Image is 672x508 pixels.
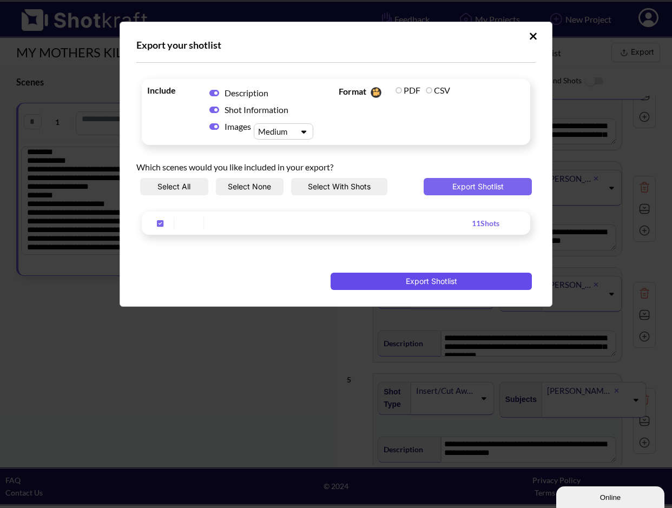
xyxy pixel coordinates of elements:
span: Images [225,121,254,132]
div: Export your shotlist [136,38,536,51]
button: Select None [216,178,284,195]
iframe: chat widget [556,484,667,508]
span: 11 Shots [472,219,499,228]
div: Upload Script [120,22,552,307]
img: Camera Icon [368,84,383,101]
label: CSV [426,85,450,95]
button: Select All [140,178,208,195]
button: Export Shotlist [331,273,532,290]
label: PDF [396,85,420,95]
span: Description [225,88,268,98]
span: Include [147,84,201,96]
span: Shot Information [225,104,288,115]
div: Which scenes would you like included in your export? [136,150,536,178]
button: Export Shotlist [424,178,532,195]
span: Format [339,84,393,101]
button: Select With Shots [291,178,387,195]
